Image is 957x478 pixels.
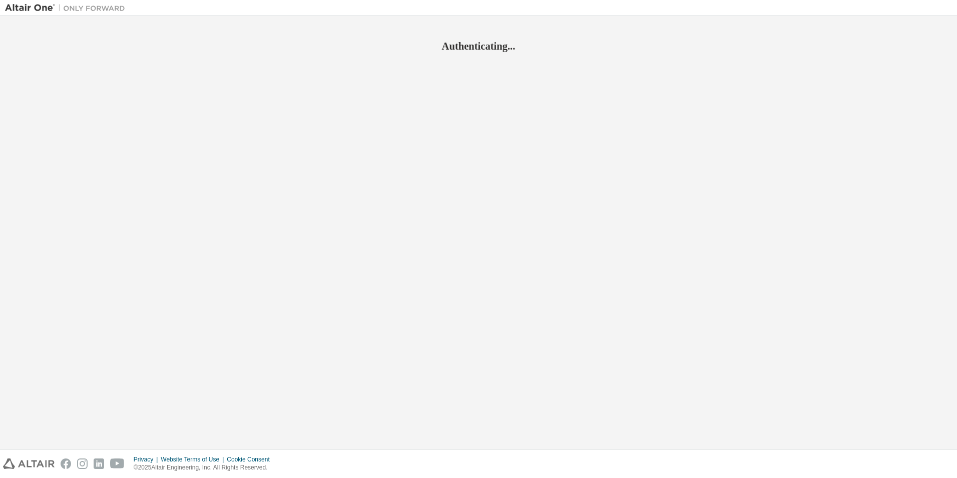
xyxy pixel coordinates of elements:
[134,463,276,472] p: © 2025 Altair Engineering, Inc. All Rights Reserved.
[5,40,952,53] h2: Authenticating...
[3,458,55,469] img: altair_logo.svg
[161,455,227,463] div: Website Terms of Use
[110,458,125,469] img: youtube.svg
[227,455,275,463] div: Cookie Consent
[61,458,71,469] img: facebook.svg
[94,458,104,469] img: linkedin.svg
[134,455,161,463] div: Privacy
[77,458,88,469] img: instagram.svg
[5,3,130,13] img: Altair One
